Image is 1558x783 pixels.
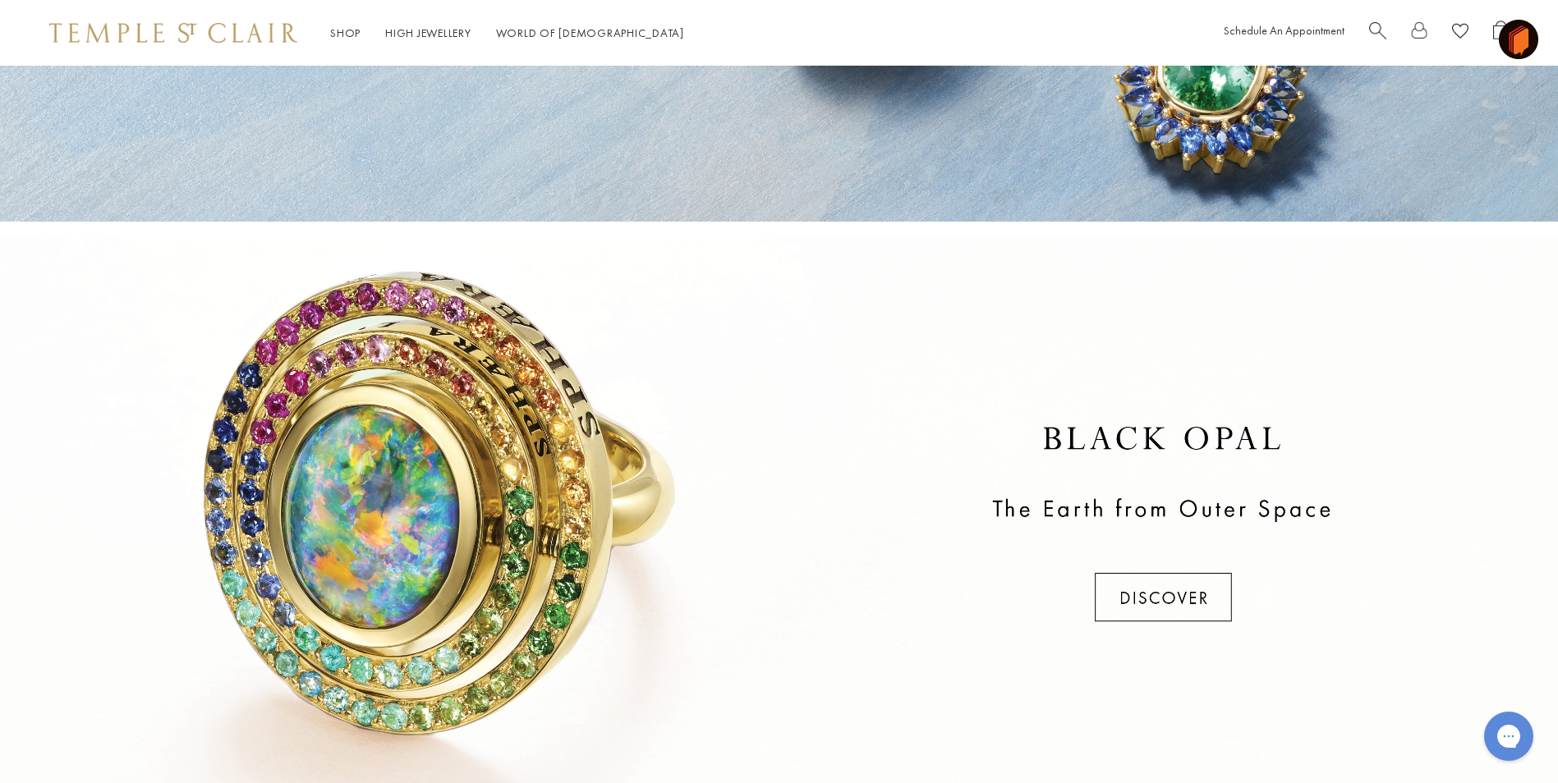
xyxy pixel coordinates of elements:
a: Schedule An Appointment [1224,23,1344,38]
a: View Wishlist [1452,21,1468,46]
a: ShopShop [330,25,361,40]
nav: Main navigation [330,23,684,43]
a: World of [DEMOGRAPHIC_DATA]World of [DEMOGRAPHIC_DATA] [496,25,684,40]
iframe: Gorgias live chat messenger [1476,706,1542,767]
img: Temple St. Clair [49,23,297,43]
a: Search [1369,21,1386,46]
a: Open Shopping Bag [1493,21,1509,46]
a: High JewelleryHigh Jewellery [385,25,471,40]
